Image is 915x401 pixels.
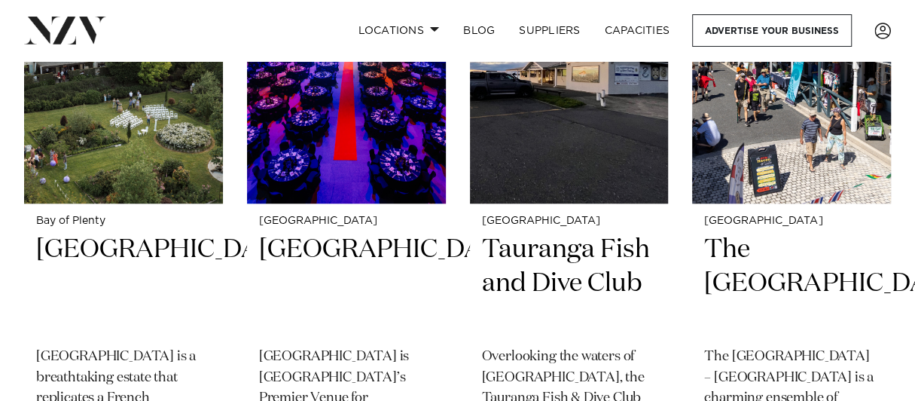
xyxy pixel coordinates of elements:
small: [GEOGRAPHIC_DATA] [704,216,879,227]
h2: Tauranga Fish and Dive Club [482,233,657,335]
a: Capacities [593,14,682,47]
a: Advertise your business [692,14,852,47]
a: BLOG [451,14,507,47]
small: [GEOGRAPHIC_DATA] [259,216,434,227]
small: [GEOGRAPHIC_DATA] [482,216,657,227]
h2: [GEOGRAPHIC_DATA] [36,233,211,335]
a: SUPPLIERS [507,14,592,47]
h2: [GEOGRAPHIC_DATA] [259,233,434,335]
a: Locations [346,14,451,47]
img: nzv-logo.png [24,17,106,44]
h2: The [GEOGRAPHIC_DATA] [704,233,879,335]
small: Bay of Plenty [36,216,211,227]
